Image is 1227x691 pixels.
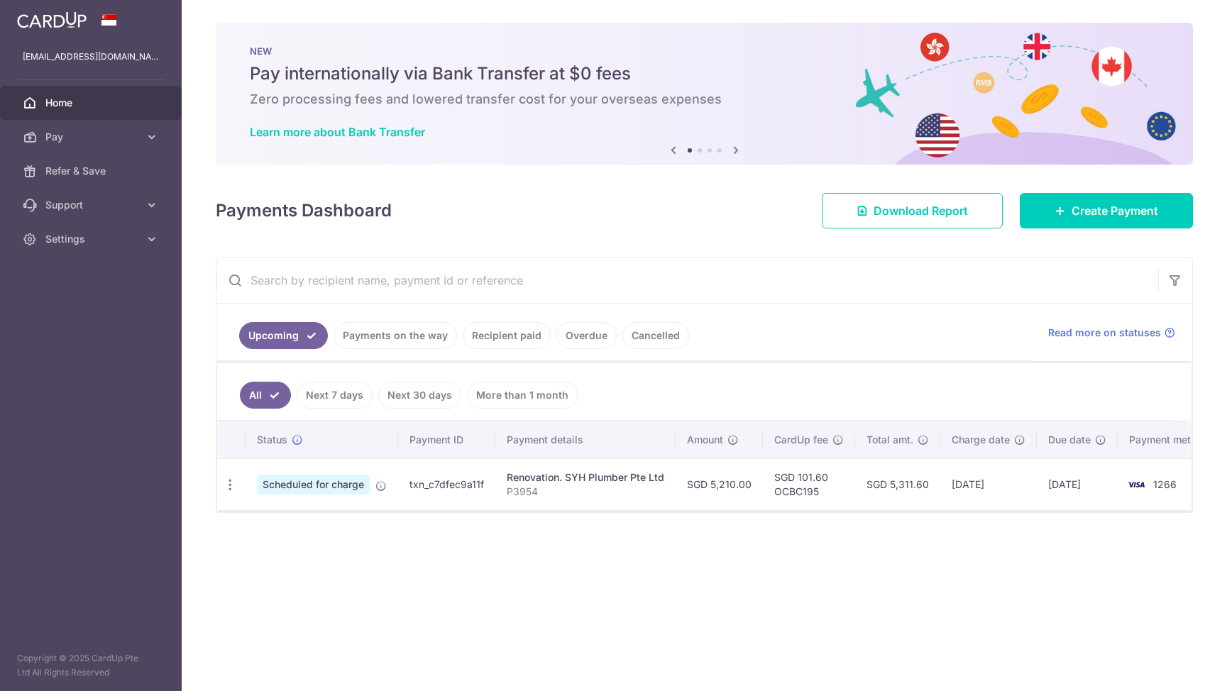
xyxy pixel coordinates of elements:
td: txn_c7dfec9a11f [398,458,495,510]
span: Status [257,433,287,447]
th: Payment ID [398,421,495,458]
input: Search by recipient name, payment id or reference [216,258,1158,303]
span: Amount [687,433,723,447]
img: Bank Card [1122,476,1150,493]
span: Refer & Save [45,164,139,178]
span: Scheduled for charge [257,475,370,494]
a: Overdue [556,322,617,349]
td: [DATE] [940,458,1037,510]
p: NEW [250,45,1159,57]
span: Support [45,198,139,212]
h6: Zero processing fees and lowered transfer cost for your overseas expenses [250,91,1159,108]
span: Read more on statuses [1048,326,1161,340]
span: Create Payment [1072,202,1158,219]
span: Total amt. [866,433,913,447]
h5: Pay internationally via Bank Transfer at $0 fees [250,62,1159,85]
span: Due date [1048,433,1091,447]
span: Download Report [874,202,968,219]
img: CardUp [17,11,87,28]
span: Pay [45,130,139,144]
td: SGD 5,311.60 [855,458,940,510]
a: All [240,382,291,409]
a: Read more on statuses [1048,326,1175,340]
a: Next 30 days [378,382,461,409]
a: Download Report [822,193,1003,228]
img: Bank transfer banner [216,23,1193,165]
span: Charge date [952,433,1010,447]
th: Payment details [495,421,676,458]
a: Cancelled [622,322,689,349]
h4: Payments Dashboard [216,198,392,223]
span: CardUp fee [774,433,828,447]
p: [EMAIL_ADDRESS][DOMAIN_NAME] [23,50,159,64]
th: Payment method [1118,421,1226,458]
a: Next 7 days [297,382,373,409]
a: Create Payment [1020,193,1193,228]
a: Upcoming [239,322,328,349]
td: SGD 101.60 OCBC195 [763,458,855,510]
a: More than 1 month [467,382,578,409]
span: Home [45,96,139,110]
span: 1266 [1153,478,1177,490]
a: Recipient paid [463,322,551,349]
a: Learn more about Bank Transfer [250,125,425,139]
td: SGD 5,210.00 [676,458,763,510]
span: Settings [45,232,139,246]
td: [DATE] [1037,458,1118,510]
a: Payments on the way [334,322,457,349]
div: Renovation. SYH Plumber Pte Ltd [507,470,664,485]
p: P3954 [507,485,664,499]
